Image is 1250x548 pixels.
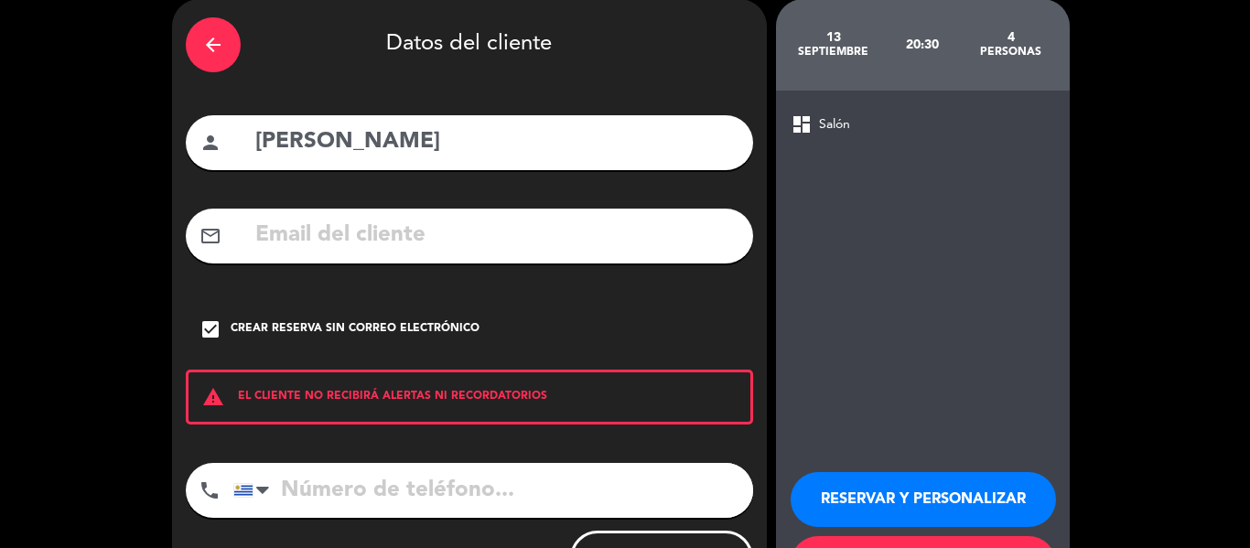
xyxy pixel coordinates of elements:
[253,124,739,161] input: Nombre del cliente
[189,386,238,408] i: warning
[199,132,221,154] i: person
[202,34,224,56] i: arrow_back
[878,13,966,77] div: 20:30
[791,113,813,135] span: dashboard
[199,479,221,501] i: phone
[253,217,739,254] input: Email del cliente
[790,45,878,59] div: septiembre
[966,30,1055,45] div: 4
[233,463,753,518] input: Número de teléfono...
[234,464,276,517] div: Uruguay: +598
[199,318,221,340] i: check_box
[819,114,850,135] span: Salón
[790,30,878,45] div: 13
[199,225,221,247] i: mail_outline
[791,472,1056,527] button: RESERVAR Y PERSONALIZAR
[186,13,753,77] div: Datos del cliente
[966,45,1055,59] div: personas
[186,370,753,424] div: EL CLIENTE NO RECIBIRÁ ALERTAS NI RECORDATORIOS
[231,320,480,338] div: Crear reserva sin correo electrónico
